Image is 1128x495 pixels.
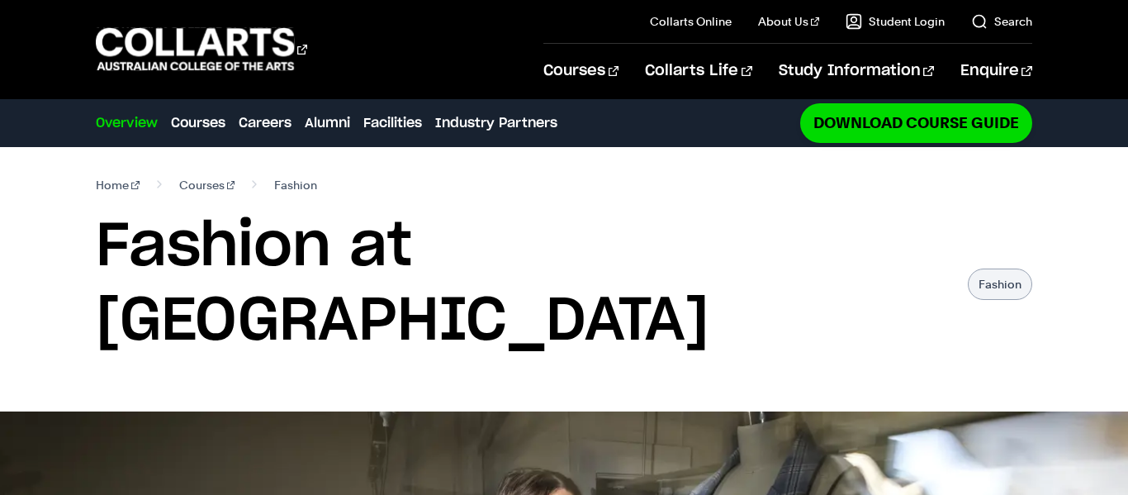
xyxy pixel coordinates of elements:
a: Facilities [363,113,422,133]
a: Study Information [779,44,934,98]
a: Search [971,13,1032,30]
a: Industry Partners [435,113,557,133]
a: Collarts Life [645,44,751,98]
a: Student Login [846,13,945,30]
a: Courses [543,44,619,98]
a: Enquire [960,44,1032,98]
span: Fashion [274,174,317,197]
a: About Us [758,13,819,30]
a: Home [96,174,140,197]
p: Fashion [968,269,1032,300]
a: Courses [171,113,225,133]
h1: Fashion at [GEOGRAPHIC_DATA] [96,210,951,359]
a: Alumni [305,113,350,133]
a: Download Course Guide [800,103,1032,142]
a: Collarts Online [650,13,732,30]
a: Overview [96,113,158,133]
a: Courses [179,174,235,197]
div: Go to homepage [96,26,307,73]
a: Careers [239,113,291,133]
